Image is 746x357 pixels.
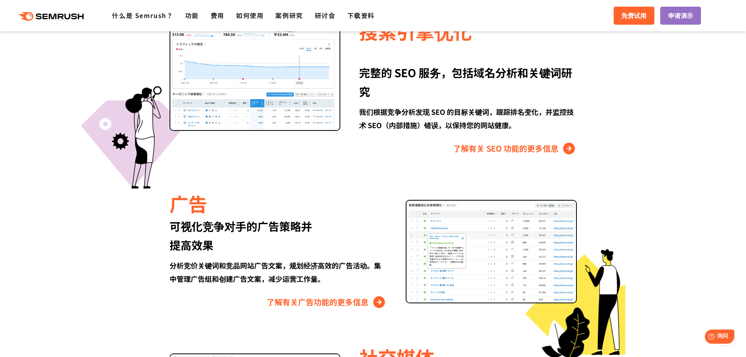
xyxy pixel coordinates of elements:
[453,143,558,154] font: 了解有关 SEO 功能的更多信息
[185,11,199,20] a: 功能
[267,296,368,308] font: 了解有关广告功能的更多信息
[112,11,173,20] a: 什么是 Semrush？
[170,260,381,284] font: 分析竞价关键词和竞品网站广告文案，规划经济高效的广告活动。集中管理广告组和创建广告文案，减少运营工作量。
[359,65,572,99] font: 包括域名分析和关键词研究
[359,65,452,80] font: 完整的 SEO 服务，
[170,190,207,217] font: 广告
[211,11,224,20] a: 费用
[668,11,693,20] font: 申请演示
[660,7,701,25] a: 申请演示
[267,296,387,308] a: 了解有关广告功能的更多信息
[275,11,303,20] a: 案例研究
[170,237,213,253] font: 提高效果
[347,11,375,20] a: 下载资料
[453,142,577,155] a: 了解有关 SEO 功能的更多信息
[359,107,574,130] font: 我们根据竞争分析发现 SEO 的目标关键词，跟踪排名变化，并监控技术 SEO（内部措施）错误，以保持您的网站健康。
[170,218,312,234] font: 可视化竞争对手的广告策略并
[315,11,336,20] a: 研讨会
[621,11,647,20] font: 免费试用
[676,326,737,348] iframe: 帮助小部件启动器
[236,11,264,20] a: 如何使用
[614,7,654,25] a: 免费试用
